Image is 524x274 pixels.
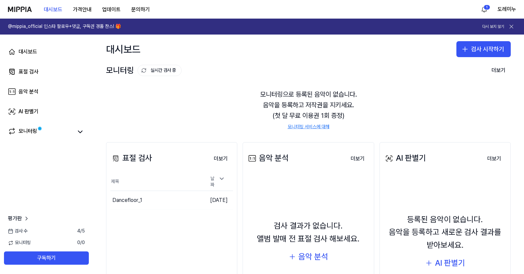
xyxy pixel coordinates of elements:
[8,23,121,30] h1: @mippia_official 인스타 팔로우+댓글, 구독권 경품 찬스! 🎁
[479,4,490,15] button: 알림1
[4,64,89,80] a: 표절 검사
[19,88,38,96] div: 음악 분석
[8,7,32,12] img: logo
[68,3,97,16] button: 가격안내
[38,3,68,16] button: 대시보드
[97,0,126,19] a: 업데이트
[8,228,28,234] span: 검사 수
[482,24,504,30] button: 다시 보지 않기
[138,65,182,76] button: 실시간 검사 중
[4,251,89,265] button: 구독하기
[497,5,516,13] button: 도레미누
[106,81,511,138] div: 모니터링으로 등록된 음악이 없습니다. 음악을 등록하고 저작권을 지키세요. (첫 달 무료 이용권 1회 증정)
[126,3,155,16] button: 문의하기
[208,152,233,165] button: 더보기
[288,250,328,263] button: 음악 분석
[384,152,426,164] div: AI 판별기
[425,257,465,269] button: AI 판별기
[8,127,73,137] a: 모니터링
[4,44,89,60] a: 대시보드
[345,152,370,165] button: 더보기
[19,48,37,56] div: 대시보드
[4,104,89,120] a: AI 판별기
[480,5,488,13] img: 알림
[208,151,233,165] a: 더보기
[484,5,490,10] div: 1
[110,152,152,164] div: 표절 검사
[257,220,360,245] div: 검사 결과가 없습니다. 앨범 발매 전 표절 검사 해보세요.
[97,3,126,16] button: 업데이트
[482,152,506,165] button: 더보기
[19,68,38,76] div: 표절 검사
[482,151,506,165] a: 더보기
[112,196,142,204] div: Dancefloor_1
[288,124,329,130] a: 모니터링 서비스에 대해
[8,215,22,223] span: 평가판
[106,64,182,77] div: 모니터링
[384,213,506,251] div: 등록된 음악이 없습니다. 음악을 등록하고 새로운 검사 결과를 받아보세요.
[110,173,203,191] th: 제목
[298,250,328,263] div: 음악 분석
[77,239,85,246] span: 0 / 0
[77,228,85,234] span: 4 / 5
[8,239,31,246] span: 모니터링
[247,152,289,164] div: 음악 분석
[19,127,37,137] div: 모니터링
[19,108,38,116] div: AI 판별기
[208,173,228,190] div: 날짜
[203,191,233,210] td: [DATE]
[345,151,370,165] a: 더보기
[106,41,141,57] div: 대시보드
[486,64,511,77] button: 더보기
[4,84,89,100] a: 음악 분석
[435,257,465,269] div: AI 판별기
[8,215,30,223] a: 평가판
[456,41,511,57] button: 검사 시작하기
